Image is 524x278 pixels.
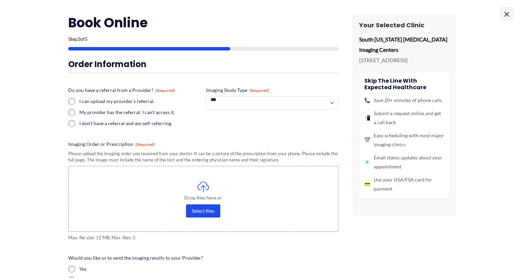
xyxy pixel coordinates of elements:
div: Please upload the imaging order you received from your doctor. It can be a picture of the prescri... [68,150,338,163]
label: My provider has the referral; I can't access it. [79,109,201,116]
label: Yes [79,266,338,272]
li: Easy scheduling with most major imaging clinics [364,131,444,149]
span: × [500,7,514,21]
span: 💳 [364,180,370,189]
h2: Book Online [68,14,338,31]
label: Imaging Study Type [206,87,338,94]
p: South [US_STATE] [MEDICAL_DATA] Imaging Centers [359,34,449,55]
span: Max. file size: 12 MB, Max. files: 5. [68,234,338,241]
li: Use your HSA/FSA card for payment [364,175,444,193]
h3: Your Selected Clinic [359,21,449,29]
span: (Required) [135,142,155,147]
button: select files, imaging order or prescription(required) [186,204,220,217]
legend: Would you like us to send the imaging results to your Provider? [68,254,203,261]
h3: Order Information [68,59,338,69]
span: Drop files here or [82,195,324,200]
label: I can upload my provider's referral. [79,98,201,105]
h4: Skip the line with Expected Healthcare [364,77,444,91]
legend: Do you have a referral from a Provider? [68,87,175,94]
span: 5 [85,36,88,42]
li: Submit a request online and get a call back [364,109,444,127]
li: Email status updates about your appointment [364,153,444,171]
span: 📧 [364,158,370,167]
p: [STREET_ADDRESS] [359,55,449,65]
li: Save 20+ minutes of phone calls [364,96,444,105]
span: 3 [78,36,80,42]
label: I don't have a referral and am self-referring. [79,120,201,127]
span: (Required) [156,88,175,93]
span: 📞 [364,96,370,105]
span: 📲 [364,113,370,122]
p: Step of [68,37,338,41]
span: 📅 [364,136,370,145]
label: Imaging Order or Prescription [68,141,338,148]
span: (Required) [249,88,269,93]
